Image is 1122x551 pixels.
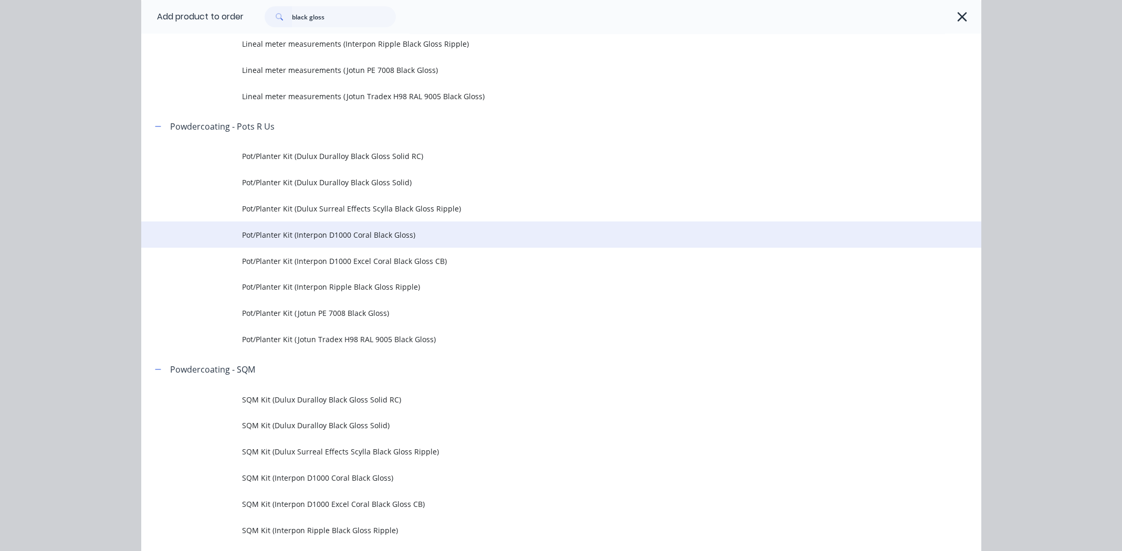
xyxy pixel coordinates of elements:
[242,334,833,345] span: Pot/Planter Kit (Jotun Tradex H98 RAL 9005 Black Gloss)
[242,229,833,240] span: Pot/Planter Kit (Interpon D1000 Coral Black Gloss)
[242,281,833,292] span: Pot/Planter Kit (Interpon Ripple Black Gloss Ripple)
[242,420,833,431] span: SQM Kit (Dulux Duralloy Black Gloss Solid)
[242,151,833,162] span: Pot/Planter Kit (Dulux Duralloy Black Gloss Solid RC)
[242,65,833,76] span: Lineal meter measurements (Jotun PE 7008 Black Gloss)
[170,120,275,133] div: Powdercoating - Pots R Us
[242,308,833,319] span: Pot/Planter Kit (Jotun PE 7008 Black Gloss)
[292,6,396,27] input: Search...
[242,38,833,49] span: Lineal meter measurements (Interpon Ripple Black Gloss Ripple)
[170,363,255,376] div: Powdercoating - SQM
[242,394,833,405] span: SQM Kit (Dulux Duralloy Black Gloss Solid RC)
[242,203,833,214] span: Pot/Planter Kit (Dulux Surreal Effects Scylla Black Gloss Ripple)
[242,177,833,188] span: Pot/Planter Kit (Dulux Duralloy Black Gloss Solid)
[242,499,833,510] span: SQM Kit (Interpon D1000 Excel Coral Black Gloss CB)
[242,472,833,483] span: SQM Kit (Interpon D1000 Coral Black Gloss)
[242,446,833,457] span: SQM Kit (Dulux Surreal Effects Scylla Black Gloss Ripple)
[242,91,833,102] span: Lineal meter measurements (Jotun Tradex H98 RAL 9005 Black Gloss)
[242,525,833,536] span: SQM Kit (Interpon Ripple Black Gloss Ripple)
[242,256,833,267] span: Pot/Planter Kit (Interpon D1000 Excel Coral Black Gloss CB)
